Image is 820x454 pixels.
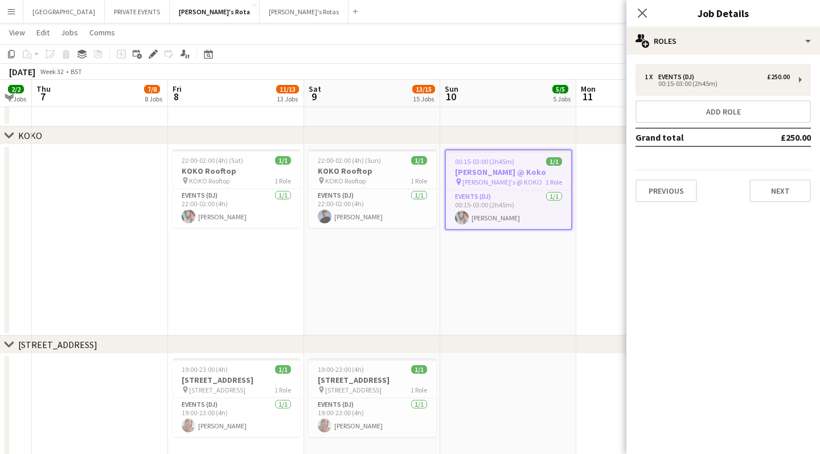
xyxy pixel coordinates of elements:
div: [DATE] [9,66,35,77]
h3: KOKO Rooftop [309,166,436,176]
span: 11 [579,90,596,103]
app-job-card: 22:00-02:00 (4h) (Sun)1/1KOKO Rooftop KOKO Rooftop1 RoleEvents (DJ)1/122:00-02:00 (4h)[PERSON_NAME] [309,149,436,228]
span: 7/8 [144,85,160,93]
a: Edit [32,25,54,40]
span: Thu [36,84,51,94]
div: 8 Jobs [145,95,162,103]
div: 13 Jobs [277,95,298,103]
a: Comms [85,25,120,40]
app-card-role: Events (DJ)1/100:15-03:00 (2h45m)[PERSON_NAME] [446,190,571,229]
button: [GEOGRAPHIC_DATA] [23,1,105,23]
app-card-role: Events (DJ)1/119:00-23:00 (4h)[PERSON_NAME] [173,398,300,437]
span: 1/1 [275,365,291,374]
app-card-role: Events (DJ)1/119:00-23:00 (4h)[PERSON_NAME] [309,398,436,437]
h3: Job Details [626,6,820,21]
button: [PERSON_NAME]'s Rotas [260,1,348,23]
span: [PERSON_NAME]'s @ KOKO [462,178,542,186]
span: 9 [307,90,321,103]
span: 1/1 [411,365,427,374]
span: 1 Role [411,177,427,185]
div: BST [71,67,82,76]
div: 2 Jobs [9,95,26,103]
span: [STREET_ADDRESS] [325,386,382,394]
span: Mon [581,84,596,94]
span: [STREET_ADDRESS] [189,386,245,394]
td: Grand total [635,128,743,146]
button: Add role [635,100,811,123]
span: View [9,27,25,38]
span: 1/1 [411,156,427,165]
h3: KOKO Rooftop [173,166,300,176]
h3: [PERSON_NAME] @ Koko [446,167,571,177]
span: Sat [309,84,321,94]
div: KOKO [18,130,42,141]
span: Fri [173,84,182,94]
app-card-role: Events (DJ)1/122:00-02:00 (4h)[PERSON_NAME] [173,189,300,228]
span: 19:00-23:00 (4h) [318,365,364,374]
span: Jobs [61,27,78,38]
span: 1 Role [274,386,291,394]
span: Sun [445,84,458,94]
td: £250.00 [743,128,811,146]
span: 19:00-23:00 (4h) [182,365,228,374]
span: KOKO Rooftop [325,177,366,185]
span: Edit [36,27,50,38]
span: 22:00-02:00 (4h) (Sun) [318,156,381,165]
span: 7 [35,90,51,103]
span: KOKO Rooftop [189,177,229,185]
span: 11/13 [276,85,299,93]
span: 5/5 [552,85,568,93]
div: £250.00 [767,73,790,81]
span: 13/15 [412,85,435,93]
span: 1 Role [546,178,562,186]
span: 1 Role [411,386,427,394]
button: Next [749,179,811,202]
h3: [STREET_ADDRESS] [173,375,300,385]
button: [PERSON_NAME]'s Rota [170,1,260,23]
span: 1/1 [275,156,291,165]
div: 1 x [645,73,658,81]
app-job-card: 00:15-03:00 (2h45m)1/1[PERSON_NAME] @ Koko [PERSON_NAME]'s @ KOKO1 RoleEvents (DJ)1/100:15-03:00 ... [445,149,572,230]
div: 5 Jobs [553,95,571,103]
h3: [STREET_ADDRESS] [309,375,436,385]
span: 1/1 [546,157,562,166]
span: 00:15-03:00 (2h45m) [455,157,514,166]
app-card-role: Events (DJ)1/122:00-02:00 (4h)[PERSON_NAME] [309,189,436,228]
span: Comms [89,27,115,38]
span: 1 Role [274,177,291,185]
button: Previous [635,179,697,202]
app-job-card: 22:00-02:00 (4h) (Sat)1/1KOKO Rooftop KOKO Rooftop1 RoleEvents (DJ)1/122:00-02:00 (4h)[PERSON_NAME] [173,149,300,228]
button: PRIVATE EVENTS [105,1,170,23]
div: 15 Jobs [413,95,434,103]
div: Events (DJ) [658,73,699,81]
div: [STREET_ADDRESS] [18,339,97,350]
div: 00:15-03:00 (2h45m) [645,81,790,87]
span: 2/2 [8,85,24,93]
app-job-card: 19:00-23:00 (4h)1/1[STREET_ADDRESS] [STREET_ADDRESS]1 RoleEvents (DJ)1/119:00-23:00 (4h)[PERSON_N... [173,358,300,437]
span: 22:00-02:00 (4h) (Sat) [182,156,243,165]
a: View [5,25,30,40]
span: 8 [171,90,182,103]
span: Week 32 [38,67,66,76]
a: Jobs [56,25,83,40]
span: 10 [443,90,458,103]
div: Roles [626,27,820,55]
app-job-card: 19:00-23:00 (4h)1/1[STREET_ADDRESS] [STREET_ADDRESS]1 RoleEvents (DJ)1/119:00-23:00 (4h)[PERSON_N... [309,358,436,437]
